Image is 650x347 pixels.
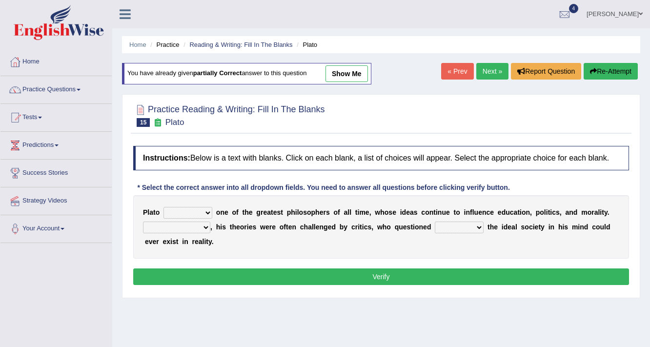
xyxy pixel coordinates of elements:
[446,208,450,216] b: e
[267,208,271,216] b: a
[344,223,347,231] b: y
[546,208,548,216] b: i
[338,208,340,216] b: f
[156,208,160,216] b: o
[482,208,487,216] b: n
[295,208,297,216] b: i
[472,208,474,216] b: l
[152,238,156,245] b: e
[133,102,325,127] h2: Practice Reading & Writing: Fill In The Blanks
[369,208,371,216] b: ,
[297,208,299,216] b: l
[562,223,564,231] b: i
[508,223,511,231] b: e
[189,41,292,48] a: Reading & Writing: Fill In The Blanks
[506,208,510,216] b: u
[371,223,373,231] b: ,
[580,223,584,231] b: n
[193,70,242,77] b: partially correct
[277,208,281,216] b: s
[486,208,490,216] b: c
[247,223,249,231] b: i
[220,223,222,231] b: i
[192,238,194,245] b: r
[284,223,286,231] b: f
[273,208,277,216] b: e
[0,215,112,240] a: Your Account
[433,208,436,216] b: t
[133,268,629,285] button: Verify
[520,208,522,216] b: i
[230,223,232,231] b: t
[152,118,162,127] small: Exam occurring question
[541,223,545,231] b: y
[442,208,446,216] b: u
[0,76,112,101] a: Practice Questions
[530,208,532,216] b: ,
[303,208,307,216] b: s
[436,208,438,216] b: i
[265,223,269,231] b: e
[573,208,578,216] b: d
[212,238,214,245] b: .
[163,238,167,245] b: e
[252,223,256,231] b: s
[147,208,149,216] b: l
[316,223,320,231] b: e
[0,187,112,212] a: Strategy Videos
[244,223,246,231] b: r
[602,208,604,216] b: t
[156,238,159,245] b: r
[280,223,284,231] b: o
[427,223,431,231] b: d
[604,208,608,216] b: y
[232,208,237,216] b: o
[359,208,365,216] b: m
[421,208,425,216] b: c
[526,208,530,216] b: n
[490,223,494,231] b: h
[375,208,380,216] b: w
[182,238,184,245] b: i
[470,208,472,216] b: f
[308,223,312,231] b: a
[578,223,580,231] b: i
[203,238,204,245] b: l
[588,208,592,216] b: o
[145,238,149,245] b: e
[402,208,406,216] b: d
[502,208,506,216] b: d
[377,223,383,231] b: w
[170,238,172,245] b: i
[307,208,311,216] b: o
[323,208,325,216] b: r
[569,208,573,216] b: n
[550,208,552,216] b: i
[326,208,330,216] b: s
[0,132,112,156] a: Predictions
[133,183,514,193] div: * Select the correct answer into all dropdown fields. You need to answer all questions before cli...
[548,223,550,231] b: i
[548,208,550,216] b: t
[487,223,490,231] b: t
[522,208,526,216] b: o
[454,208,456,216] b: t
[351,223,355,231] b: c
[478,208,482,216] b: e
[498,208,502,216] b: e
[366,208,369,216] b: e
[232,223,236,231] b: h
[256,208,261,216] b: g
[153,208,156,216] b: t
[240,223,244,231] b: o
[380,208,385,216] b: h
[604,223,606,231] b: l
[591,208,594,216] b: r
[456,208,460,216] b: o
[320,208,324,216] b: e
[324,223,328,231] b: g
[195,238,199,245] b: e
[288,223,292,231] b: e
[358,223,360,231] b: i
[584,63,638,80] button: Re-Attempt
